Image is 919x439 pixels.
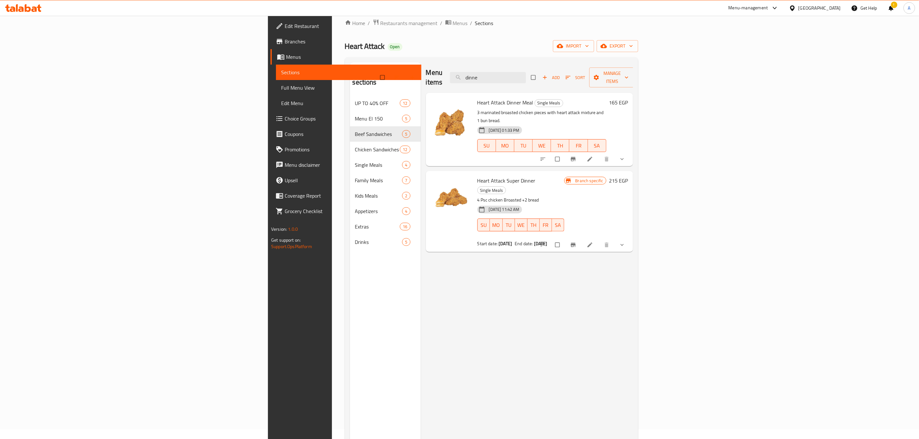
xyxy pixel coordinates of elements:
[350,93,421,252] nav: Menu sections
[402,162,410,168] span: 4
[908,4,911,12] span: A
[619,156,625,162] svg: Show Choices
[402,208,410,214] span: 4
[440,19,443,27] li: /
[591,141,604,150] span: SA
[535,99,563,107] span: Single Meals
[499,239,512,248] b: [DATE]
[554,141,567,150] span: TH
[514,139,533,152] button: TU
[536,152,551,166] button: sort-choices
[552,219,564,231] button: SA
[281,99,416,107] span: Edit Menu
[431,98,472,139] img: Heart Attack Dinner Meal
[390,70,405,85] span: Sort sections
[271,236,301,244] span: Get support on:
[499,141,512,150] span: MO
[350,203,421,219] div: Appetizers4
[602,42,633,50] span: export
[355,176,402,184] span: Family Meals
[400,146,410,153] div: items
[729,4,768,12] div: Menu-management
[478,187,506,194] span: Single Meals
[276,80,421,95] a: Full Menu View
[565,74,585,81] span: Sort
[553,40,594,52] button: import
[285,130,416,138] span: Coupons
[402,193,410,199] span: 2
[286,53,416,61] span: Menus
[355,130,402,138] span: Beef Sandwiches
[271,49,421,65] a: Menus
[276,95,421,111] a: Edit Menu
[588,139,606,152] button: SA
[376,71,390,84] span: Select all sections
[400,99,410,107] div: items
[515,219,528,231] button: WE
[350,126,421,142] div: Beef Sandwiches5
[431,176,472,217] img: Heart Attack Super Dinner
[285,146,416,153] span: Promotions
[535,141,548,150] span: WE
[355,161,402,169] span: Single Meals
[496,139,514,152] button: MO
[285,161,416,169] span: Menu disclaimer
[350,142,421,157] div: Chicken Sandwiches12
[503,219,515,231] button: TU
[518,220,525,230] span: WE
[555,220,562,230] span: SA
[540,219,552,231] button: FR
[402,116,410,122] span: 5
[350,234,421,250] div: Drinks5
[355,115,402,122] span: Menu El 150
[477,109,606,125] p: 3 marinated broasted chicken pieces with heart attack mixture and 1 bun bread.
[285,22,416,30] span: Edit Restaurant
[541,73,561,83] span: Add item
[355,223,400,230] span: Extras
[355,207,402,215] div: Appetizers
[551,239,565,251] span: Select to update
[615,238,630,252] button: show more
[573,178,606,184] span: Branch specific
[490,219,503,231] button: MO
[355,99,400,107] span: UP TO 40% OFF
[285,38,416,45] span: Branches
[355,146,400,153] span: Chicken Sandwiches
[271,188,421,203] a: Coverage Report
[402,192,410,200] div: items
[615,152,630,166] button: show more
[542,74,560,81] span: Add
[402,161,410,169] div: items
[402,115,410,122] div: items
[477,176,536,185] span: Heart Attack Super Dinner
[285,176,416,184] span: Upsell
[477,239,498,248] span: Start date:
[486,127,522,133] span: [DATE] 01:33 PM
[477,98,533,107] span: Heart Attack Dinner Meal
[609,98,628,107] h6: 165 EGP
[470,19,473,27] li: /
[405,70,421,85] button: Add section
[609,176,628,185] h6: 215 EGP
[551,139,569,152] button: TH
[453,19,468,27] span: Menus
[271,225,287,233] span: Version:
[477,196,564,204] p: 4 Psc chicken Broasted +2 bread
[402,239,410,245] span: 5
[400,223,410,230] div: items
[271,173,421,188] a: Upsell
[285,207,416,215] span: Grocery Checklist
[798,4,841,12] div: [GEOGRAPHIC_DATA]
[355,192,402,200] div: Kids Meals
[285,115,416,122] span: Choice Groups
[445,19,468,27] a: Menus
[400,224,410,230] span: 16
[276,65,421,80] a: Sections
[345,19,638,27] nav: breadcrumb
